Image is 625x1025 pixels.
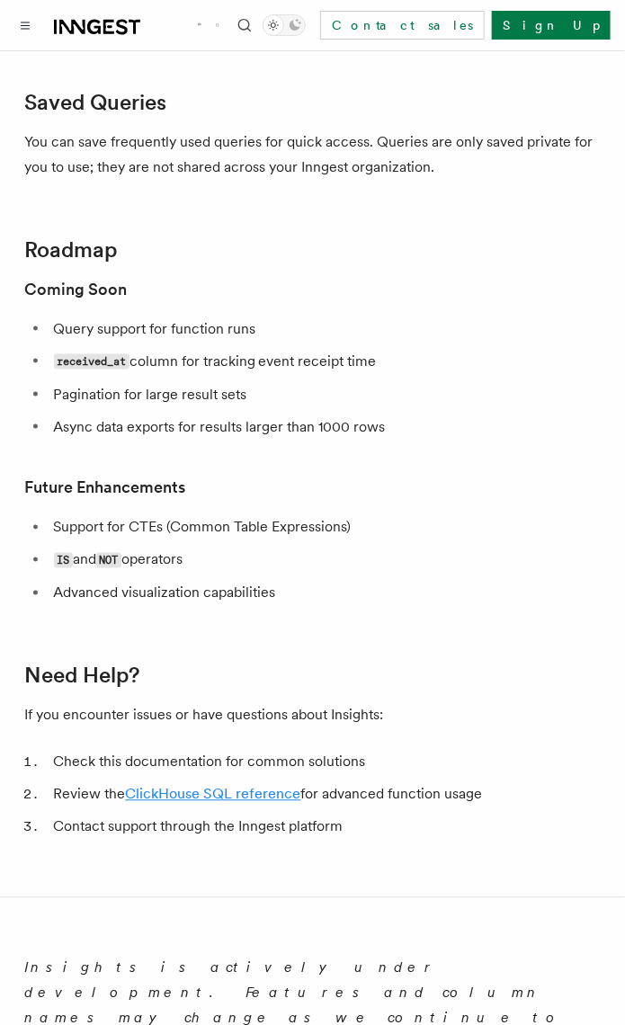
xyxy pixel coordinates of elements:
a: Coming Soon [25,277,128,302]
code: IS [54,553,73,568]
li: and operators [49,548,601,574]
li: column for tracking event receipt time [49,349,601,375]
code: received_at [54,354,129,370]
a: Future Enhancements [25,476,186,501]
button: Find something... [234,14,255,36]
a: Need Help? [25,664,140,689]
li: Advanced visualization capabilities [49,581,601,606]
button: Toggle dark mode [263,14,306,36]
a: ClickHouse SQL reference [126,786,301,803]
code: NOT [96,553,121,568]
li: Check this documentation for common solutions [49,750,601,775]
a: Contact sales [320,11,485,40]
a: Sign Up [492,11,611,40]
a: Roadmap [25,237,119,263]
a: Saved Queries [25,90,167,115]
li: Review the for advanced function usage [49,782,601,807]
li: Pagination for large result sets [49,382,601,407]
p: If you encounter issues or have questions about Insights: [25,703,601,728]
button: Toggle navigation [14,14,36,36]
li: Query support for function runs [49,316,601,342]
li: Contact support through the Inngest platform [49,815,601,840]
p: You can save frequently used queries for quick access. Queries are only saved private for you to ... [25,129,601,180]
li: Support for CTEs (Common Table Expressions) [49,515,601,540]
li: Async data exports for results larger than 1000 rows [49,414,601,440]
